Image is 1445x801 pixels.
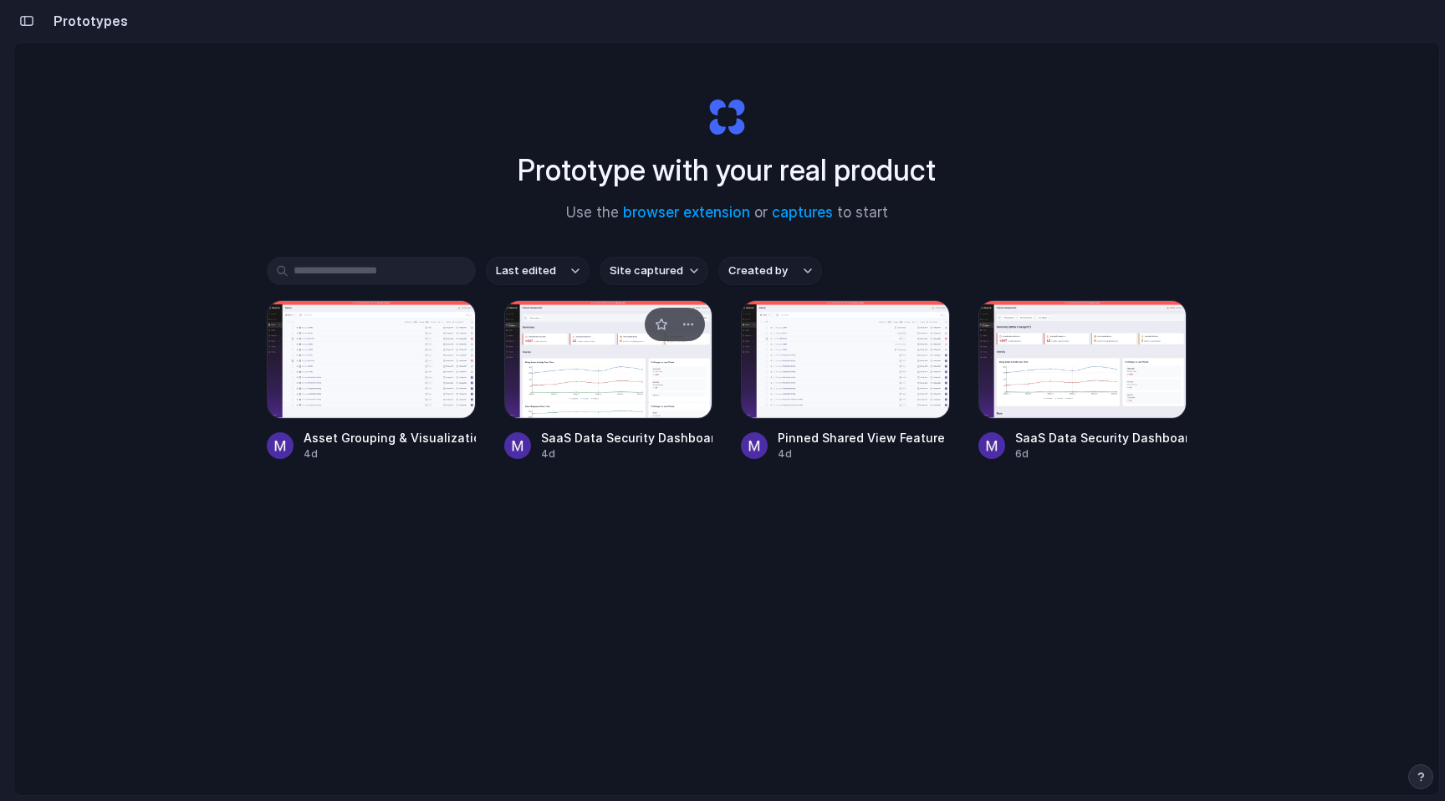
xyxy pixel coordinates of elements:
div: 4d [304,446,476,462]
button: Last edited [486,257,590,285]
a: SaaS Data Security Dashboard V2SaaS Data Security Dashboard V24d [504,300,713,462]
span: Created by [728,263,788,279]
a: Asset Grouping & Visualization InterfaceAsset Grouping & Visualization Interface4d [267,300,476,462]
span: Last edited [496,263,556,279]
div: SaaS Data Security Dashboard V1 [1015,429,1187,446]
h2: Prototypes [47,11,128,31]
a: Pinned Shared View FeaturePinned Shared View Feature4d [741,300,950,462]
button: Site captured [600,257,708,285]
button: Created by [718,257,822,285]
span: Use the or to start [566,202,888,224]
a: captures [772,204,833,221]
h1: Prototype with your real product [518,148,936,192]
div: 4d [541,446,713,462]
div: 6d [1015,446,1187,462]
div: 4d [778,446,945,462]
div: Asset Grouping & Visualization Interface [304,429,476,446]
div: SaaS Data Security Dashboard V2 [541,429,713,446]
div: Pinned Shared View Feature [778,429,945,446]
a: SaaS Data Security Dashboard V1SaaS Data Security Dashboard V16d [978,300,1187,462]
a: browser extension [623,204,750,221]
span: Site captured [610,263,683,279]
